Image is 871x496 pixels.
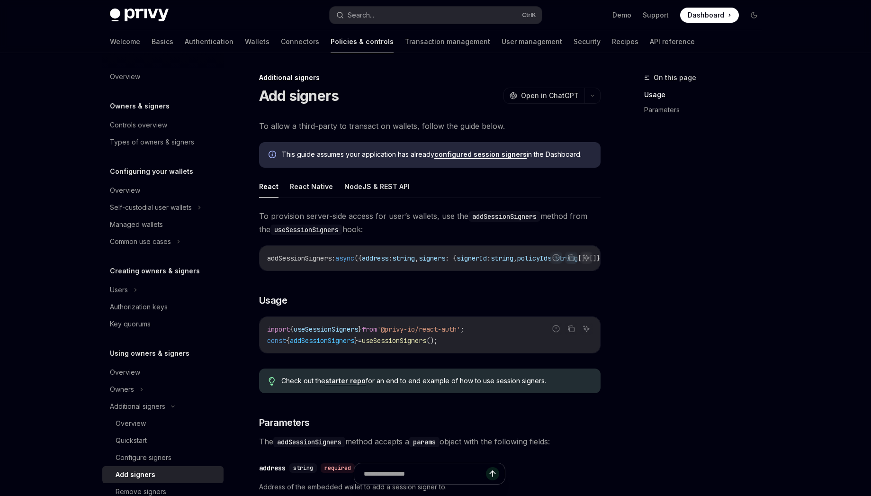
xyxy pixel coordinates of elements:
[377,325,460,334] span: '@privy-io/react-auth'
[152,30,173,53] a: Basics
[281,30,319,53] a: Connectors
[409,437,440,447] code: params
[245,30,269,53] a: Wallets
[110,219,163,230] div: Managed wallets
[457,254,487,262] span: signerId
[116,418,146,429] div: Overview
[434,150,527,159] a: configured session signers
[643,10,669,20] a: Support
[290,175,333,198] button: React Native
[110,166,193,177] h5: Configuring your wallets
[110,71,140,82] div: Overview
[110,318,151,330] div: Key quorums
[102,316,224,333] a: Key quorums
[102,415,224,432] a: Overview
[522,11,536,19] span: Ctrl K
[550,323,562,335] button: Report incorrect code
[290,336,354,345] span: addSessionSigners
[550,252,562,264] button: Report incorrect code
[102,432,224,449] a: Quickstart
[580,323,593,335] button: Ask AI
[286,336,290,345] span: {
[362,254,388,262] span: address
[654,72,696,83] span: On this page
[517,254,551,262] span: policyIds
[110,202,192,213] div: Self-custodial user wallets
[565,323,577,335] button: Copy the contents from the code block
[102,134,224,151] a: Types of owners & signers
[267,325,290,334] span: import
[110,100,170,112] h5: Owners & signers
[102,216,224,233] a: Managed wallets
[102,449,224,466] a: Configure signers
[102,117,224,134] a: Controls overview
[650,30,695,53] a: API reference
[290,325,294,334] span: {
[468,211,540,222] code: addSessionSigners
[116,469,155,480] div: Add signers
[102,68,224,85] a: Overview
[110,284,128,296] div: Users
[259,435,601,448] span: The method accepts a object with the following fields:
[116,435,147,446] div: Quickstart
[282,150,591,159] span: This guide assumes your application has already in the Dashboard.
[273,437,345,447] code: addSessionSigners
[491,254,513,262] span: string
[110,301,168,313] div: Authorization keys
[259,175,278,198] button: React
[354,254,362,262] span: ({
[259,209,601,236] span: To provision server-side access for user’s wallets, use the method from the hook:
[513,254,517,262] span: ,
[388,254,392,262] span: :
[688,10,724,20] span: Dashboard
[502,30,562,53] a: User management
[445,254,457,262] span: : {
[116,452,171,463] div: Configure signers
[680,8,739,23] a: Dashboard
[332,254,335,262] span: :
[110,265,200,277] h5: Creating owners & signers
[746,8,762,23] button: Toggle dark mode
[110,236,171,247] div: Common use cases
[331,30,394,53] a: Policies & controls
[259,73,601,82] div: Additional signers
[102,298,224,316] a: Authorization keys
[102,466,224,483] a: Add signers
[110,401,165,412] div: Additional signers
[281,376,591,386] span: Check out the for an end to end example of how to use session signers.
[644,87,769,102] a: Usage
[426,336,438,345] span: ();
[503,88,584,104] button: Open in ChatGPT
[362,325,377,334] span: from
[267,254,332,262] span: addSessionSigners
[110,367,140,378] div: Overview
[335,254,354,262] span: async
[110,136,194,148] div: Types of owners & signers
[419,254,445,262] span: signers
[521,91,579,100] span: Open in ChatGPT
[259,416,310,429] span: Parameters
[354,336,358,345] span: }
[362,336,426,345] span: useSessionSigners
[267,336,286,345] span: const
[102,364,224,381] a: Overview
[405,30,490,53] a: Transaction management
[580,252,593,264] button: Ask AI
[269,377,275,386] svg: Tip
[325,377,366,385] a: starter repo
[612,10,631,20] a: Demo
[415,254,419,262] span: ,
[574,30,601,53] a: Security
[270,225,342,235] code: useSessionSigners
[330,7,542,24] button: Search...CtrlK
[487,254,491,262] span: :
[110,384,134,395] div: Owners
[294,325,358,334] span: useSessionSigners
[578,254,604,262] span: []}[]})
[392,254,415,262] span: string
[269,151,278,160] svg: Info
[348,9,374,21] div: Search...
[565,252,577,264] button: Copy the contents from the code block
[110,9,169,22] img: dark logo
[460,325,464,334] span: ;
